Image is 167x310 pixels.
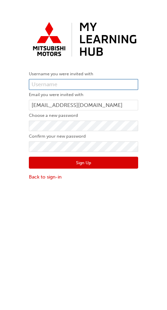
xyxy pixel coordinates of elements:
label: Confirm your new password [29,133,138,140]
a: Back to sign-in [29,173,138,181]
label: Username you were invited with [29,70,138,78]
input: Username [29,79,138,90]
label: Email you were invited with [29,91,138,98]
button: Sign Up [29,157,138,169]
img: mmal [29,19,138,61]
label: Choose a new password [29,112,138,119]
